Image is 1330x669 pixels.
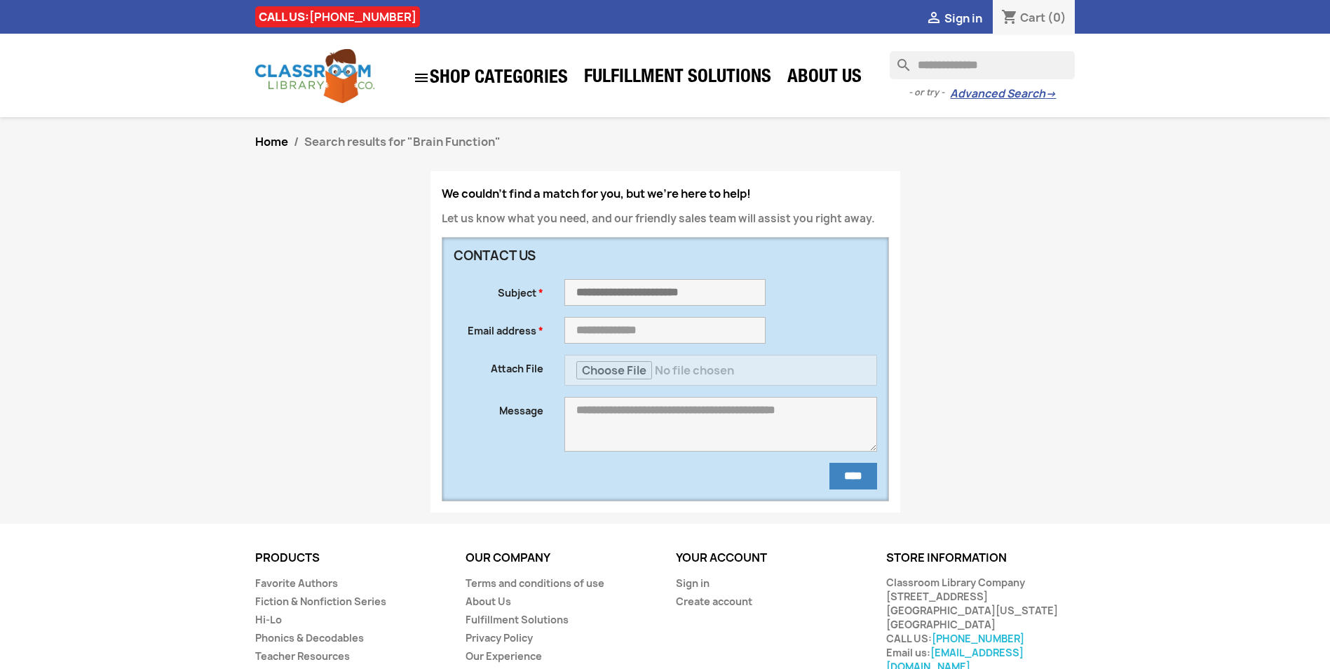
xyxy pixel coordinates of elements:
img: Classroom Library Company [255,49,374,103]
p: Our company [466,552,655,565]
p: Products [255,552,445,565]
i: search [890,51,907,68]
p: Store information [886,552,1075,565]
a: About Us [466,595,511,608]
a: Fulfillment Solutions [466,613,569,626]
a: About Us [780,65,869,93]
a: Sign in [676,576,710,590]
span: → [1045,87,1056,101]
i:  [413,69,430,86]
label: Subject [443,279,555,300]
a: [PHONE_NUMBER] [932,632,1024,645]
a: Privacy Policy [466,631,533,644]
a: Hi-Lo [255,613,282,626]
span: Cart [1020,10,1045,25]
h3: Contact us [454,249,766,263]
a: Fulfillment Solutions [577,65,778,93]
label: Attach File [443,355,555,376]
span: (0) [1047,10,1066,25]
span: - or try - [909,86,950,100]
a: Terms and conditions of use [466,576,604,590]
a: Create account [676,595,752,608]
label: Email address [443,317,555,338]
i: shopping_cart [1001,10,1018,27]
a: [PHONE_NUMBER] [309,9,416,25]
a: Our Experience [466,649,542,663]
span: Sign in [944,11,982,26]
a: SHOP CATEGORIES [406,62,575,93]
a: Teacher Resources [255,649,350,663]
label: Message [443,397,555,418]
a: Home [255,134,288,149]
a: Favorite Authors [255,576,338,590]
a: Advanced Search→ [950,87,1056,101]
a:  Sign in [925,11,982,26]
a: Phonics & Decodables [255,631,364,644]
h4: We couldn't find a match for you, but we're here to help! [442,188,889,201]
p: Let us know what you need, and our friendly sales team will assist you right away. [442,212,889,226]
span: Search results for "Brain Function" [304,134,501,149]
input: Search [890,51,1075,79]
div: CALL US: [255,6,420,27]
a: Fiction & Nonfiction Series [255,595,386,608]
a: Your account [676,550,767,565]
i:  [925,11,942,27]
